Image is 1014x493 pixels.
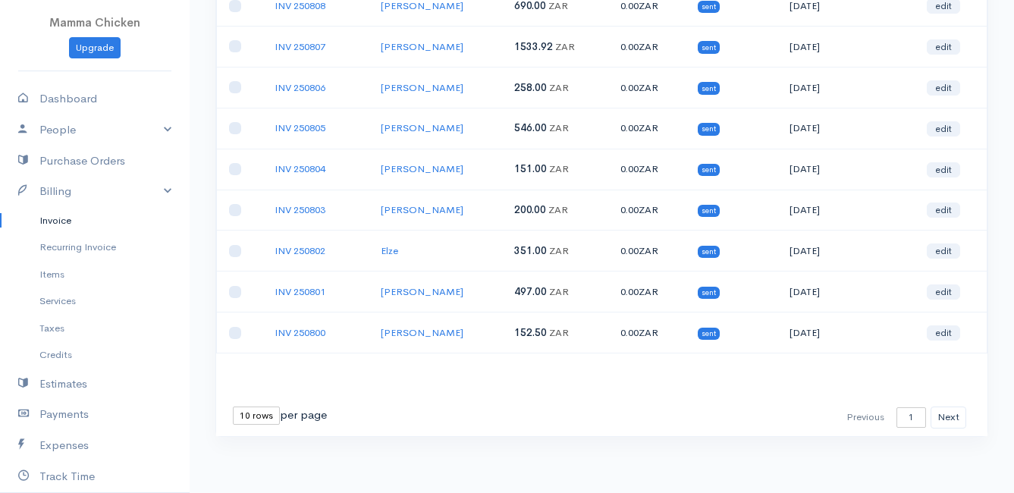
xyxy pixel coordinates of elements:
td: [DATE] [777,108,915,149]
a: INV 250802 [275,244,325,257]
a: [PERSON_NAME] [381,81,463,94]
a: Upgrade [69,37,121,59]
span: ZAR [549,81,569,94]
td: [DATE] [777,27,915,68]
a: [PERSON_NAME] [381,285,463,298]
span: ZAR [639,326,658,339]
span: 151.00 [514,162,547,175]
a: Elze [381,244,398,257]
a: edit [927,39,960,55]
span: sent [698,328,720,340]
span: Mamma Chicken [49,15,140,30]
span: 152.50 [514,326,547,339]
td: 0.00 [608,27,686,68]
span: 1533.92 [514,40,553,53]
div: per page [233,407,327,425]
a: [PERSON_NAME] [381,121,463,134]
td: [DATE] [777,67,915,108]
a: edit [927,203,960,218]
a: edit [927,284,960,300]
button: Next [931,407,966,429]
span: ZAR [548,203,568,216]
a: edit [927,80,960,96]
a: edit [927,162,960,177]
a: [PERSON_NAME] [381,40,463,53]
a: INV 250801 [275,285,325,298]
td: [DATE] [777,312,915,353]
span: sent [698,205,720,217]
a: [PERSON_NAME] [381,326,463,339]
span: 497.00 [514,285,547,298]
td: 0.00 [608,108,686,149]
span: sent [698,123,720,135]
span: sent [698,287,720,299]
span: 200.00 [514,203,546,216]
span: ZAR [549,285,569,298]
a: INV 250800 [275,326,325,339]
span: ZAR [639,121,658,134]
span: sent [698,246,720,258]
span: sent [698,82,720,94]
span: ZAR [549,244,569,257]
td: 0.00 [608,231,686,272]
span: sent [698,1,720,13]
span: ZAR [555,40,575,53]
td: [DATE] [777,190,915,231]
td: [DATE] [777,231,915,272]
td: [DATE] [777,149,915,190]
a: edit [927,243,960,259]
td: 0.00 [608,149,686,190]
span: 546.00 [514,121,547,134]
span: ZAR [639,203,658,216]
td: 0.00 [608,312,686,353]
a: INV 250805 [275,121,325,134]
a: INV 250804 [275,162,325,175]
span: 351.00 [514,244,547,257]
span: ZAR [549,121,569,134]
td: 0.00 [608,67,686,108]
span: ZAR [639,162,658,175]
span: 258.00 [514,81,547,94]
span: ZAR [639,40,658,53]
td: 0.00 [608,272,686,312]
span: sent [698,41,720,53]
a: edit [927,325,960,341]
a: INV 250806 [275,81,325,94]
a: INV 250807 [275,40,325,53]
span: ZAR [639,244,658,257]
span: ZAR [639,285,658,298]
a: INV 250803 [275,203,325,216]
a: [PERSON_NAME] [381,203,463,216]
td: 0.00 [608,190,686,231]
a: edit [927,121,960,137]
td: [DATE] [777,272,915,312]
span: ZAR [549,326,569,339]
span: ZAR [639,81,658,94]
span: ZAR [549,162,569,175]
span: sent [698,164,720,176]
a: [PERSON_NAME] [381,162,463,175]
